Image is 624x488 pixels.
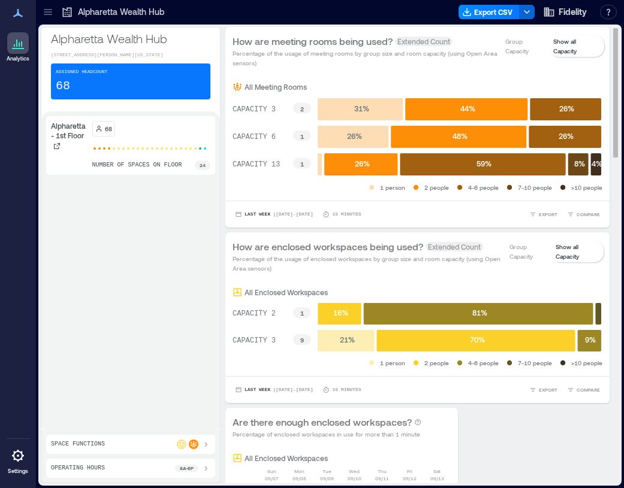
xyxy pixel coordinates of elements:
p: 1 person [380,183,405,192]
p: How are enclosed workspaces being used? [233,240,423,254]
text: 70 % [470,335,485,344]
p: How are meeting rooms being used? [233,34,393,49]
text: 21 % [340,335,355,344]
p: 09/07 [265,475,279,482]
button: Export CSV [459,5,520,19]
p: 09/12 [403,475,417,482]
p: Alpharetta Wealth Hub [51,30,210,47]
text: CAPACITY 2 [233,310,276,318]
text: 8 % [574,159,585,168]
p: Percentage of the usage of meeting rooms by group size and room capacity (using Open Area sensors) [233,49,499,68]
text: CAPACITY 13 [233,160,280,169]
button: EXPORT [527,384,560,396]
p: Show all Capacity [553,37,596,56]
text: 4 % [592,159,602,168]
p: All Enclosed Workspaces [245,453,328,463]
p: 8a - 6p [180,465,194,472]
p: Settings [8,468,28,475]
p: Analytics [7,55,29,62]
span: EXPORT [539,386,557,393]
p: Assigned Headcount [56,68,107,75]
p: 2 people [424,183,449,192]
p: All Meeting Rooms [245,82,307,92]
p: Fri [407,468,412,475]
p: Thu [378,468,387,475]
p: 4-6 people [468,183,499,192]
p: Percentage of the usage of enclosed workspaces by group size and room capacity (using Open Area s... [233,254,504,273]
text: 81 % [472,308,487,317]
text: 44 % [460,104,475,113]
span: Extended Count [395,37,453,46]
span: COMPARE [577,386,600,393]
p: 09/11 [375,475,389,482]
p: [STREET_ADDRESS][PERSON_NAME][US_STATE] [51,51,210,59]
p: Are there enough enclosed workspaces? [233,415,412,429]
span: EXPORT [539,211,557,218]
text: 48 % [453,132,468,140]
p: Operating Hours [51,463,105,473]
text: 26 % [559,132,574,140]
p: >10 people [571,358,602,368]
button: Last Week |[DATE]-[DATE] [233,208,315,220]
button: COMPARE [565,384,602,396]
p: Percentage of enclosed workspaces in use for more than 1 minute [233,429,421,439]
p: 24 [200,162,206,169]
text: 31 % [354,104,369,113]
button: EXPORT [527,208,560,220]
text: CAPACITY 3 [233,105,276,114]
p: 09/13 [430,475,444,482]
span: Fidelity [559,6,587,18]
p: 4-6 people [468,358,499,368]
p: Alpharetta Wealth Hub [78,6,164,18]
p: 68 [56,78,70,95]
text: 59 % [477,159,492,168]
p: Wed [349,468,360,475]
a: Settings [4,441,32,478]
p: Sat [433,468,441,475]
p: 09/08 [293,475,306,482]
p: Group Capacity [510,242,546,261]
text: 26 % [559,104,574,113]
p: number of spaces on floor [92,160,182,170]
button: Last Week |[DATE]-[DATE] [233,384,315,396]
p: Show all Capacity [556,242,596,261]
button: Fidelity [539,2,590,22]
a: Analytics [3,29,33,66]
text: CAPACITY 3 [233,337,276,345]
p: Alpharetta - 1st Floor [51,121,88,140]
p: Space Functions [51,439,105,449]
span: Extended Count [426,242,483,251]
span: COMPARE [577,211,600,218]
text: 26 % [355,159,370,168]
p: 68 [105,124,112,134]
p: 15 minutes [332,386,361,393]
p: All Enclosed Workspaces [245,287,328,297]
p: >10 people [571,183,602,192]
text: CAPACITY 6 [233,133,276,141]
p: Tue [322,468,331,475]
p: 1 person [380,358,405,368]
p: 15 minutes [332,211,361,218]
p: Mon [294,468,305,475]
p: Sun [267,468,276,475]
p: 7-10 people [518,183,552,192]
p: Group Capacity [505,37,544,56]
p: 09/10 [348,475,361,482]
p: 2 people [424,358,449,368]
text: 16 % [333,308,348,317]
text: 26 % [347,132,362,140]
text: 9 % [585,335,596,344]
p: 09/09 [320,475,334,482]
p: 7-10 people [518,358,552,368]
button: COMPARE [565,208,602,220]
